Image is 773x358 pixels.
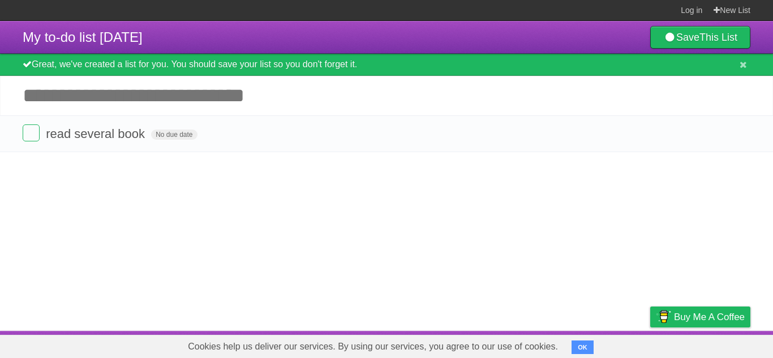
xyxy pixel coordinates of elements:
a: Developers [537,334,583,355]
img: Buy me a coffee [656,307,671,326]
a: SaveThis List [650,26,750,49]
b: This List [699,32,737,43]
span: Cookies help us deliver our services. By using our services, you agree to our use of cookies. [177,335,569,358]
a: Buy me a coffee [650,307,750,327]
span: Buy me a coffee [674,307,745,327]
span: My to-do list [DATE] [23,29,143,45]
span: read several book [46,127,148,141]
a: About [500,334,523,355]
a: Suggest a feature [679,334,750,355]
span: No due date [151,130,197,140]
label: Done [23,124,40,141]
button: OK [572,340,594,354]
a: Terms [597,334,622,355]
a: Privacy [635,334,665,355]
